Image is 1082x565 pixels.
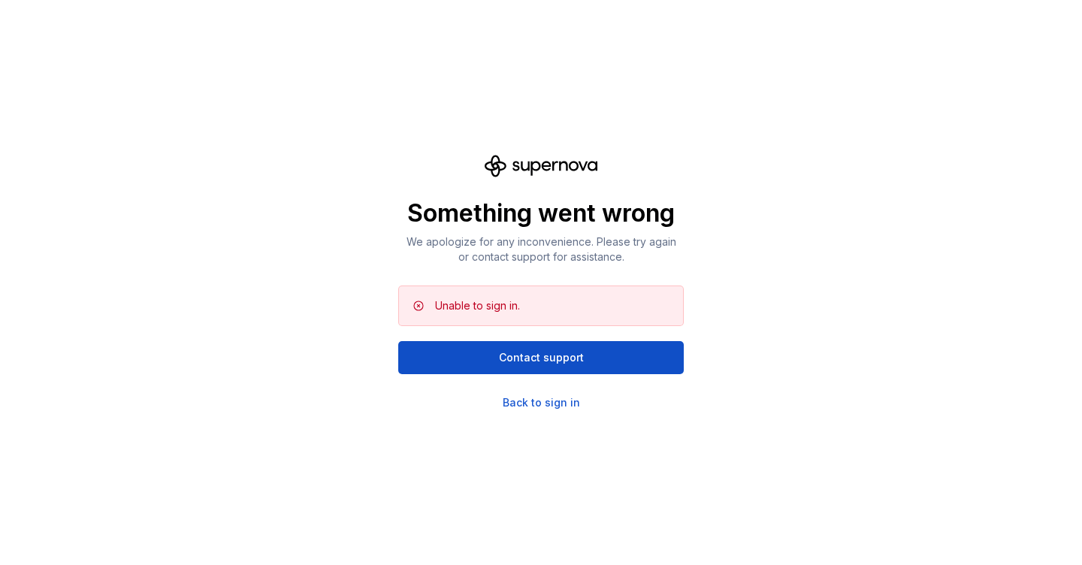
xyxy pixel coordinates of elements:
p: Something went wrong [398,198,684,228]
span: Contact support [499,350,584,365]
button: Contact support [398,341,684,374]
p: We apologize for any inconvenience. Please try again or contact support for assistance. [398,234,684,264]
div: Unable to sign in. [435,298,520,313]
a: Back to sign in [503,395,580,410]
